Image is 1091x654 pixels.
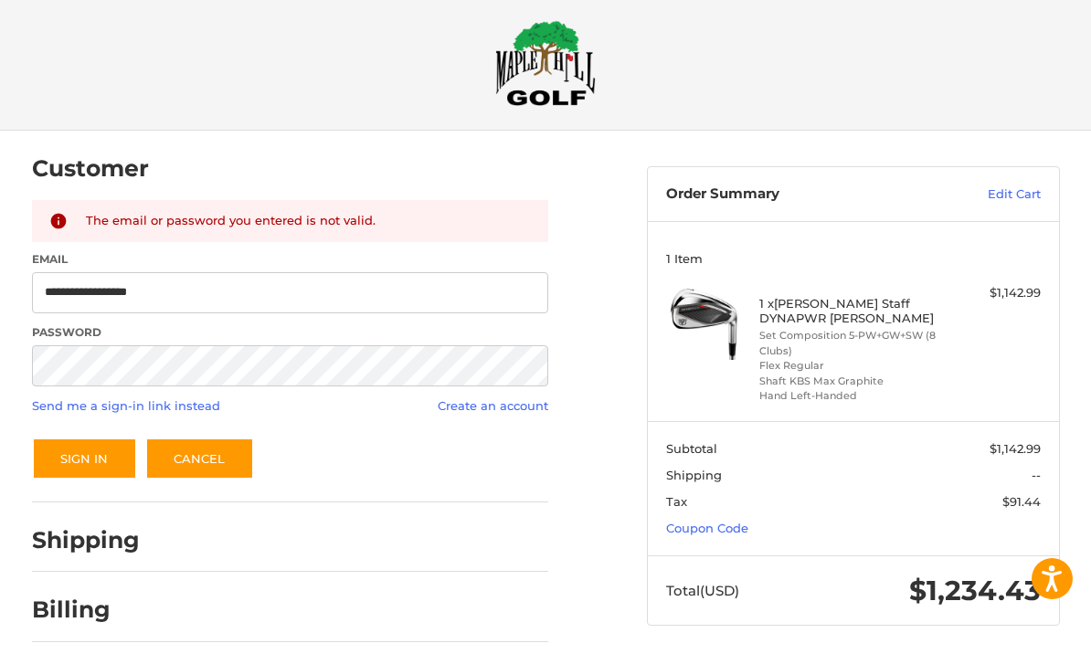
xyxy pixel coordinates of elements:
[947,284,1041,302] div: $1,142.99
[495,20,596,106] img: Maple Hill Golf
[32,251,549,268] label: Email
[759,358,942,374] li: Flex Regular
[759,374,942,389] li: Shaft KBS Max Graphite
[438,398,548,413] a: Create an account
[1002,494,1041,509] span: $91.44
[32,324,549,341] label: Password
[940,605,1091,654] iframe: Google Customer Reviews
[32,596,139,624] h2: Billing
[32,438,137,480] button: Sign In
[145,438,254,480] a: Cancel
[666,185,922,204] h3: Order Summary
[990,441,1041,456] span: $1,142.99
[666,468,722,482] span: Shipping
[921,185,1041,204] a: Edit Cart
[759,328,942,358] li: Set Composition 5-PW+GW+SW (8 Clubs)
[759,388,942,404] li: Hand Left-Handed
[666,521,748,535] a: Coupon Code
[666,251,1041,266] h3: 1 Item
[909,574,1041,607] span: $1,234.43
[666,441,717,456] span: Subtotal
[32,154,149,183] h2: Customer
[86,212,531,231] div: The email or password you entered is not valid.
[666,494,687,509] span: Tax
[759,296,942,326] h4: 1 x [PERSON_NAME] Staff DYNAPWR [PERSON_NAME]
[666,582,739,599] span: Total (USD)
[1032,468,1041,482] span: --
[32,526,140,554] h2: Shipping
[32,398,220,413] a: Send me a sign-in link instead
